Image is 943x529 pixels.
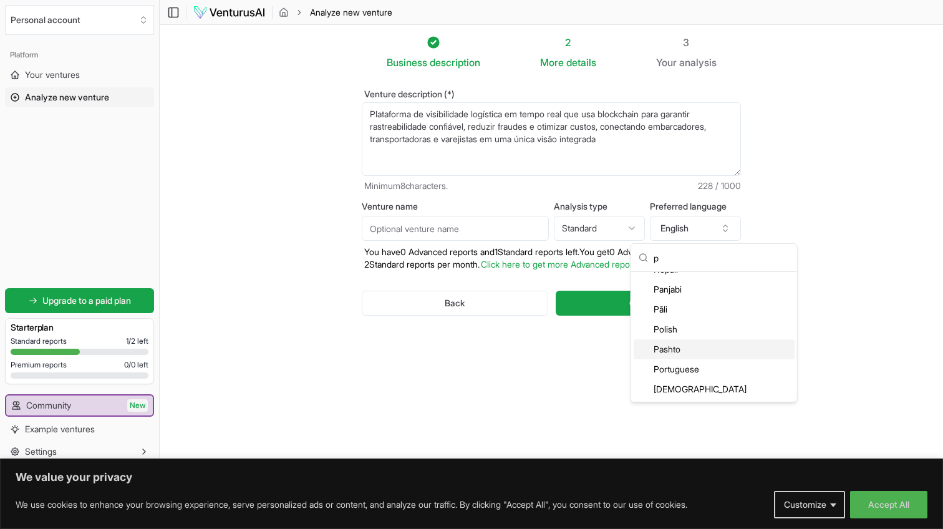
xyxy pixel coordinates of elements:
span: Your ventures [25,69,80,81]
span: Premium reports [11,360,67,370]
span: More [540,55,564,70]
label: Analysis type [554,202,645,211]
span: 0 / 0 left [124,360,148,370]
span: Minimum 8 characters. [364,180,448,192]
span: Your [656,55,677,70]
h3: Starter plan [11,321,148,334]
button: English [650,216,741,241]
div: Portuguese [634,359,795,379]
div: Platform [5,45,154,65]
p: You have 0 Advanced reports and 1 Standard reports left. Y ou get 0 Advanced reports and 2 Standa... [362,246,741,271]
label: Venture description (*) [362,90,741,99]
a: Example ventures [5,419,154,439]
a: Analyze new venture [5,87,154,107]
input: Optional venture name [362,216,549,241]
span: 1 / 2 left [126,336,148,346]
div: [DEMOGRAPHIC_DATA] [634,379,795,399]
div: Pashto [634,339,795,359]
button: Back [362,291,548,316]
div: Polish [634,319,795,339]
span: Business [387,55,427,70]
span: Upgrade to a paid plan [42,294,131,307]
textarea: Plataforma de visibilidade logística em tempo real que usa blockchain para garantir rastreabilida... [362,102,741,176]
span: Example ventures [25,423,95,435]
span: Generate [629,297,667,309]
a: CommunityNew [6,396,153,415]
p: We use cookies to enhance your browsing experience, serve personalized ads or content, and analyz... [16,497,687,512]
p: We value your privacy [16,470,927,485]
a: Your ventures [5,65,154,85]
a: Click here to get more Advanced reports. [481,259,642,269]
span: New [127,399,148,412]
span: Analyze new venture [310,6,392,19]
nav: breadcrumb [279,6,392,19]
div: Panjabi [634,279,795,299]
label: Preferred language [650,202,741,211]
div: 3 [656,35,717,50]
span: description [430,56,480,69]
span: analysis [679,56,717,69]
span: details [566,56,596,69]
span: Community [26,399,71,412]
span: 228 / 1000 [698,180,741,192]
span: Standard reports [11,336,67,346]
button: Generate [556,291,741,316]
button: Accept All [850,491,927,518]
input: Search language... [654,244,790,271]
span: Analyze new venture [25,91,109,104]
button: Settings [5,442,154,462]
label: Venture name [362,202,549,211]
span: Settings [25,445,57,458]
a: Upgrade to a paid plan [5,288,154,313]
button: Select an organization [5,5,154,35]
div: Pāli [634,299,795,319]
div: 2 [540,35,596,50]
button: Customize [774,491,845,518]
img: logo [193,5,266,20]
